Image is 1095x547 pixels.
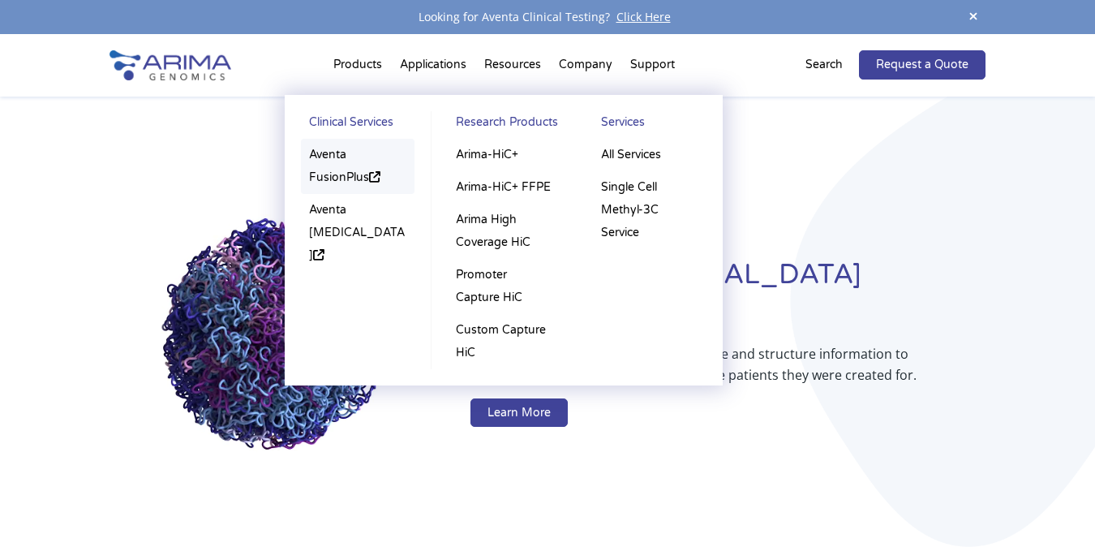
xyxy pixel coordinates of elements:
[593,139,706,171] a: All Services
[805,54,843,75] p: Search
[301,111,414,139] a: Clinical Services
[448,111,560,139] a: Research Products
[448,259,560,314] a: Promoter Capture HiC
[470,256,985,343] h1: Redefining [MEDICAL_DATA] Diagnostics
[109,6,985,28] div: Looking for Aventa Clinical Testing?
[1014,469,1095,547] iframe: Chat Widget
[301,194,414,272] a: Aventa [MEDICAL_DATA]
[470,398,568,428] a: Learn More
[448,314,560,369] a: Custom Capture HiC
[593,171,706,249] a: Single Cell Methyl-3C Service
[859,50,985,80] a: Request a Quote
[448,139,560,171] a: Arima-HiC+
[448,171,560,204] a: Arima-HiC+ FFPE
[448,204,560,259] a: Arima High Coverage HiC
[593,111,706,139] a: Services
[301,139,414,194] a: Aventa FusionPlus
[109,50,231,80] img: Arima-Genomics-logo
[610,9,677,24] a: Click Here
